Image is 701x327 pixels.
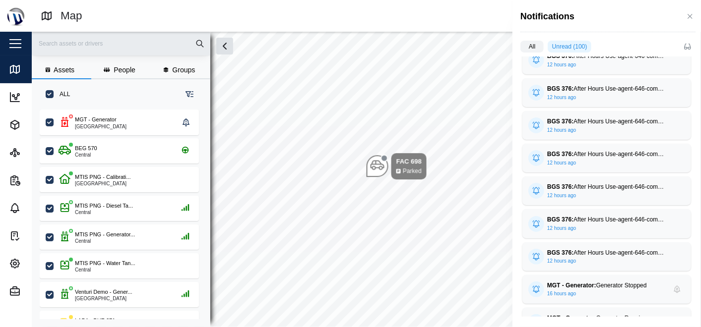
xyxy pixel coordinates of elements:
div: 12 hours ago [547,257,576,265]
div: After Hours Use-agent-646-compound-alarm [547,182,666,192]
strong: BGS 376: [547,151,574,158]
div: 12 hours ago [547,61,576,69]
div: 12 hours ago [547,159,576,167]
strong: BGS 376: [547,183,574,190]
div: Generator Stopped [547,281,666,290]
strong: BGS 376: [547,85,574,92]
strong: BGS 376: [547,216,574,223]
div: After Hours Use-agent-646-compound-alarm [547,84,666,94]
div: After Hours Use-agent-646-compound-alarm [547,150,666,159]
div: After Hours Use-agent-646-compound-alarm [547,248,666,258]
div: 12 hours ago [547,224,576,232]
div: 12 hours ago [547,192,576,200]
strong: BGS 376: [547,249,574,256]
div: 12 hours ago [547,126,576,134]
div: Generator Running [547,314,666,323]
div: 12 hours ago [547,94,576,102]
label: Unread (100) [548,41,591,53]
div: After Hours Use-agent-646-compound-alarm [547,215,666,224]
div: 16 hours ago [547,290,576,298]
strong: BGS 376: [547,118,574,125]
h4: Notifications [520,10,574,23]
div: After Hours Use-agent-646-compound-alarm [547,117,666,126]
strong: MGT - Generator: [547,282,596,289]
div: After Hours Use-agent-646-compound-alarm [547,52,666,61]
strong: MGT - Generator: [547,315,596,322]
label: All [520,41,544,53]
